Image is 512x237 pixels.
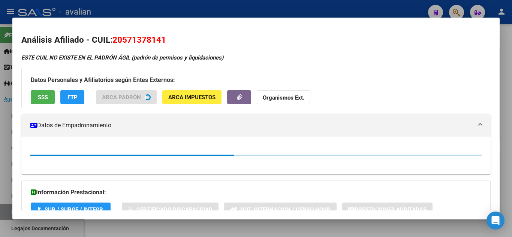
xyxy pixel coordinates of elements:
span: Certificado Discapacidad [136,206,213,213]
button: SUR / SURGE / INTEGR. [31,203,111,216]
button: Certificado Discapacidad [122,203,219,216]
span: 20571378141 [112,35,166,45]
span: ARCA Padrón [102,94,141,101]
strong: Organismos Ext. [263,94,304,101]
button: Prestaciones Auditadas [342,203,433,216]
strong: ESTE CUIL NO EXISTE EN EL PADRÓN ÁGIL (padrón de permisos y liquidaciones) [21,54,223,61]
button: Organismos Ext. [257,90,310,104]
button: SSS [31,90,55,104]
button: FTP [60,90,84,104]
mat-expansion-panel-header: Datos de Empadronamiento [21,114,491,137]
span: ARCA Impuestos [168,94,216,101]
span: SUR / SURGE / INTEGR. [45,206,105,213]
button: ARCA Impuestos [162,90,222,104]
h2: Análisis Afiliado - CUIL: [21,34,491,46]
h3: Datos Personales y Afiliatorios según Entes Externos: [31,76,466,85]
div: Datos de Empadronamiento [21,137,491,174]
span: Prestaciones Auditadas [355,206,427,213]
span: FTP [67,94,78,101]
button: Not. Internacion / Censo Hosp. [224,203,337,216]
h3: Información Prestacional: [31,188,481,197]
mat-panel-title: Datos de Empadronamiento [30,121,473,130]
span: Not. Internacion / Censo Hosp. [240,206,331,213]
div: Open Intercom Messenger [487,212,505,230]
button: ARCA Padrón [96,90,157,104]
span: SSS [38,94,48,101]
